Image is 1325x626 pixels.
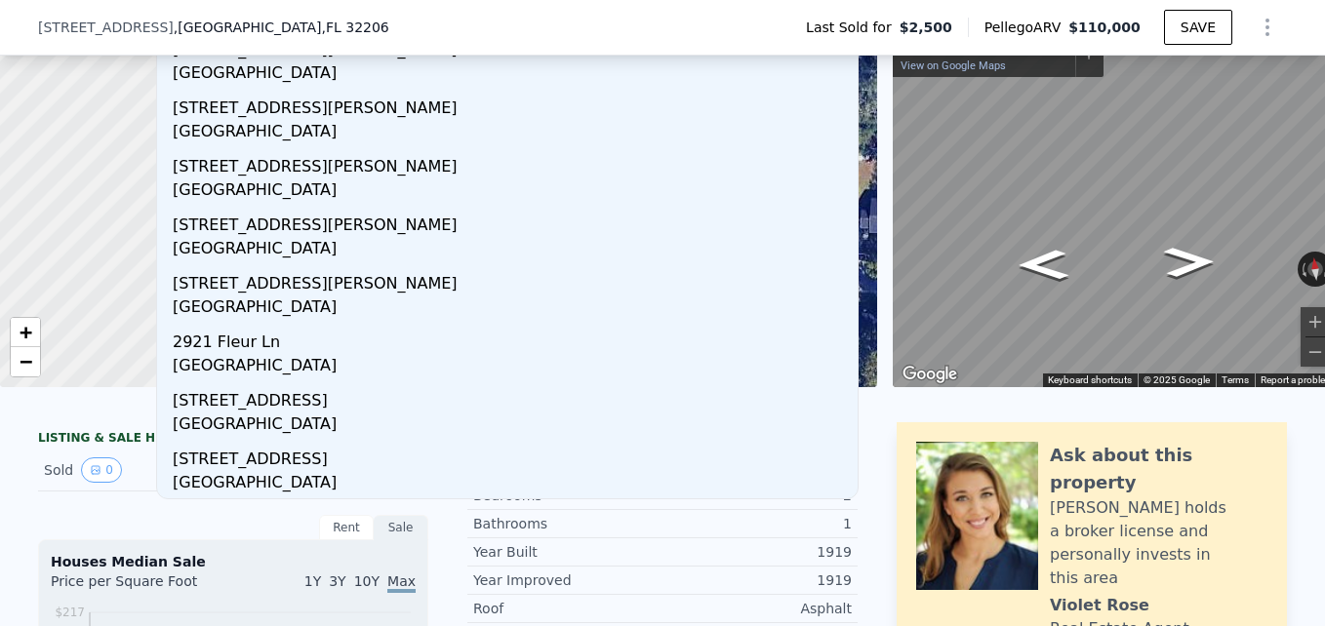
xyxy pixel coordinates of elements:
[51,552,416,571] div: Houses Median Sale
[1143,240,1236,285] path: Go East, E 29th St
[1050,496,1267,590] div: [PERSON_NAME] holds a broker license and personally invests in this area
[662,570,852,590] div: 1919
[44,457,218,483] div: Sold
[1248,8,1287,47] button: Show Options
[20,320,32,344] span: +
[321,20,388,35] span: , FL 32206
[304,573,321,589] span: 1Y
[996,243,1090,288] path: Go West, E 29th St
[1050,442,1267,496] div: Ask about this property
[20,349,32,373] span: −
[173,178,850,206] div: [GEOGRAPHIC_DATA]
[173,323,850,354] div: 2921 Fleur Ln
[55,606,85,619] tspan: $217
[173,295,850,323] div: [GEOGRAPHIC_DATA]
[900,18,952,37] span: $2,500
[1048,373,1132,387] button: Keyboard shortcuts
[473,542,662,562] div: Year Built
[1050,594,1149,617] div: Violet Rose
[1222,374,1249,385] a: Terms (opens in new tab)
[173,440,850,471] div: [STREET_ADDRESS]
[898,362,962,387] img: Google
[473,570,662,590] div: Year Improved
[38,18,174,37] span: [STREET_ADDRESS]
[173,264,850,295] div: [STREET_ADDRESS][PERSON_NAME]
[374,515,428,540] div: Sale
[173,237,850,264] div: [GEOGRAPHIC_DATA]
[806,18,900,37] span: Last Sold for
[173,412,850,440] div: [GEOGRAPHIC_DATA]
[1144,374,1210,385] span: © 2025 Google
[173,354,850,381] div: [GEOGRAPHIC_DATA]
[173,89,850,120] div: [STREET_ADDRESS][PERSON_NAME]
[173,61,850,89] div: [GEOGRAPHIC_DATA]
[662,514,852,533] div: 1
[51,571,233,603] div: Price per Square Foot
[473,599,662,618] div: Roof
[173,471,850,498] div: [GEOGRAPHIC_DATA]
[319,515,374,540] div: Rent
[1068,20,1141,35] span: $110,000
[898,362,962,387] a: Open this area in Google Maps (opens a new window)
[662,542,852,562] div: 1919
[174,18,389,37] span: , [GEOGRAPHIC_DATA]
[662,599,852,618] div: Asphalt
[901,59,1006,72] a: View on Google Maps
[173,147,850,178] div: [STREET_ADDRESS][PERSON_NAME]
[173,120,850,147] div: [GEOGRAPHIC_DATA]
[11,347,40,376] a: Zoom out
[173,381,850,412] div: [STREET_ADDRESS]
[11,318,40,347] a: Zoom in
[173,206,850,237] div: [STREET_ADDRESS][PERSON_NAME]
[984,18,1069,37] span: Pellego ARV
[354,573,380,589] span: 10Y
[81,457,122,483] button: View historical data
[1305,251,1324,287] button: Reset the view
[1164,10,1232,45] button: SAVE
[473,514,662,533] div: Bathrooms
[387,573,416,593] span: Max
[1298,252,1308,287] button: Rotate counterclockwise
[38,430,428,450] div: LISTING & SALE HISTORY
[329,573,345,589] span: 3Y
